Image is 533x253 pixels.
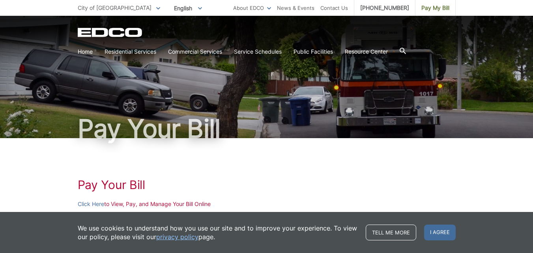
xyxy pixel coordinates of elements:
[105,47,156,56] a: Residential Services
[366,225,416,240] a: Tell me more
[424,225,456,240] span: I agree
[78,224,358,241] p: We use cookies to understand how you use our site and to improve your experience. To view our pol...
[320,4,348,12] a: Contact Us
[168,47,222,56] a: Commercial Services
[421,4,449,12] span: Pay My Bill
[78,28,143,37] a: EDCD logo. Return to the homepage.
[78,200,456,208] p: to View, Pay, and Manage Your Bill Online
[78,200,104,208] a: Click Here
[156,232,198,241] a: privacy policy
[277,4,314,12] a: News & Events
[294,47,333,56] a: Public Facilities
[233,4,271,12] a: About EDCO
[345,47,388,56] a: Resource Center
[78,116,456,141] h1: Pay Your Bill
[168,2,208,15] span: English
[78,47,93,56] a: Home
[234,47,282,56] a: Service Schedules
[78,178,456,192] h1: Pay Your Bill
[78,4,151,11] span: City of [GEOGRAPHIC_DATA]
